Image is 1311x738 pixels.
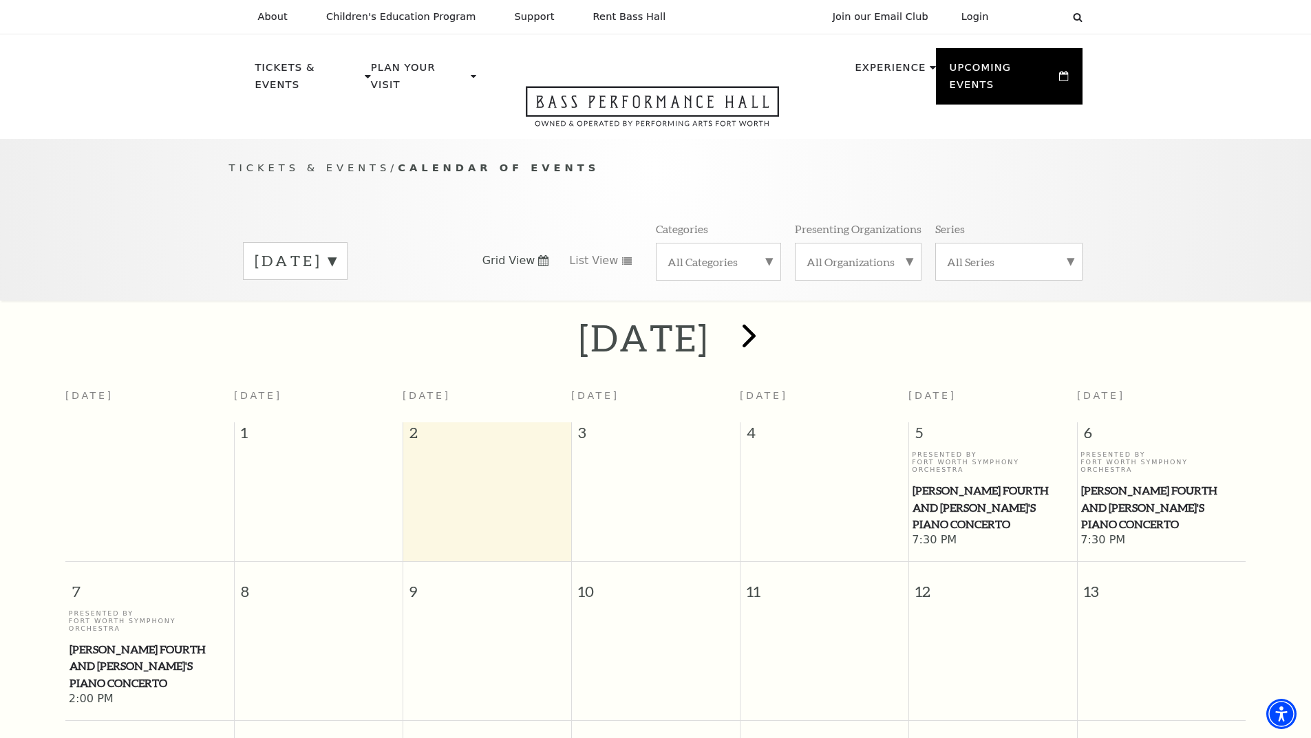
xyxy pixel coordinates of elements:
[740,562,908,609] span: 11
[722,314,772,362] button: next
[1080,451,1242,474] p: Presented By Fort Worth Symphony Orchestra
[572,422,740,450] span: 3
[795,221,921,236] p: Presenting Organizations
[740,390,788,401] span: [DATE]
[909,422,1077,450] span: 5
[807,254,910,269] label: All Organizations
[668,254,769,269] label: All Categories
[398,162,599,173] span: Calendar of Events
[656,221,708,236] p: Categories
[403,390,451,401] span: [DATE]
[69,692,231,707] span: 2:00 PM
[258,11,288,23] p: About
[571,390,619,401] span: [DATE]
[326,11,476,23] p: Children's Education Program
[255,250,336,272] label: [DATE]
[235,562,403,609] span: 8
[947,254,1071,269] label: All Series
[908,390,957,401] span: [DATE]
[913,482,1073,533] span: [PERSON_NAME] Fourth and [PERSON_NAME]'s Piano Concerto
[482,253,535,268] span: Grid View
[1078,422,1246,450] span: 6
[371,59,467,101] p: Plan Your Visit
[569,253,618,268] span: List View
[515,11,555,23] p: Support
[912,533,1074,548] span: 7:30 PM
[579,316,709,360] h2: [DATE]
[70,641,230,692] span: [PERSON_NAME] Fourth and [PERSON_NAME]'s Piano Concerto
[476,86,829,139] a: Open this option
[235,422,403,450] span: 1
[740,422,908,450] span: 4
[69,609,231,633] p: Presented By Fort Worth Symphony Orchestra
[1080,533,1242,548] span: 7:30 PM
[65,382,234,422] th: [DATE]
[229,160,1083,177] p: /
[1266,699,1297,729] div: Accessibility Menu
[403,562,571,609] span: 9
[935,221,965,236] p: Series
[403,422,571,450] span: 2
[229,162,391,173] span: Tickets & Events
[1078,562,1246,609] span: 13
[909,562,1077,609] span: 12
[593,11,666,23] p: Rent Bass Hall
[255,59,362,101] p: Tickets & Events
[950,59,1056,101] p: Upcoming Events
[855,59,926,84] p: Experience
[234,390,282,401] span: [DATE]
[572,562,740,609] span: 10
[65,562,234,609] span: 7
[1077,390,1125,401] span: [DATE]
[1081,482,1241,533] span: [PERSON_NAME] Fourth and [PERSON_NAME]'s Piano Concerto
[912,451,1074,474] p: Presented By Fort Worth Symphony Orchestra
[1011,10,1060,23] select: Select:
